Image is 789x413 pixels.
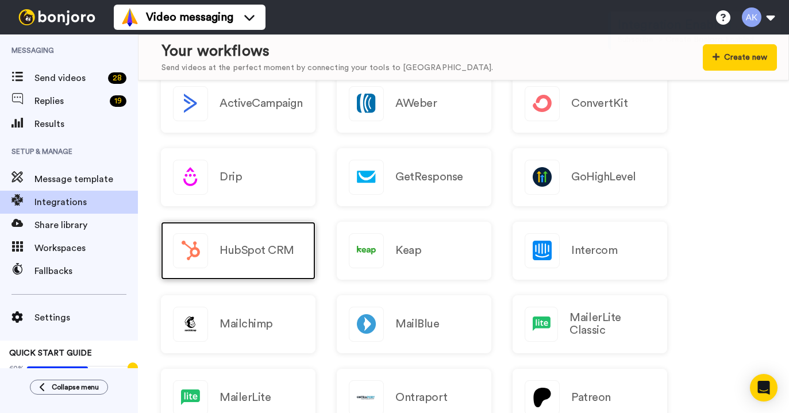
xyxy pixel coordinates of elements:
[34,218,138,232] span: Share library
[220,97,302,110] h2: ActiveCampaign
[220,391,271,404] h2: MailerLite
[220,171,242,183] h2: Drip
[220,318,273,330] h2: Mailchimp
[618,34,773,45] div: Subscribe -> Create Bonjoro Enabled
[161,41,493,62] div: Your workflows
[34,195,138,209] span: Integrations
[569,311,655,337] h2: MailerLite Classic
[121,8,139,26] img: vm-color.svg
[34,241,138,255] span: Workspaces
[161,222,315,280] a: HubSpot CRM
[34,94,105,108] span: Replies
[349,307,383,341] img: logo_mailblue.png
[525,87,559,121] img: logo_convertkit.svg
[349,234,383,268] img: logo_keap.svg
[571,244,617,257] h2: Intercom
[395,97,437,110] h2: AWeber
[703,44,777,71] button: Create new
[349,160,383,194] img: logo_getresponse.svg
[174,234,207,268] img: logo_hubspot.svg
[337,295,491,353] a: MailBlue
[14,9,100,25] img: bj-logo-header-white.svg
[337,75,491,133] a: AWeber
[337,222,491,280] a: Keap
[525,160,559,194] img: logo_gohighlevel.png
[146,9,233,25] span: Video messaging
[9,349,92,357] span: QUICK START GUIDE
[525,307,557,341] img: logo_mailerlite.svg
[513,295,667,353] a: MailerLite Classic
[161,62,493,74] div: Send videos at the perfect moment by connecting your tools to [GEOGRAPHIC_DATA].
[513,222,667,280] a: Intercom
[618,16,773,34] div: Integration Enabled
[161,148,315,206] a: Drip
[571,97,628,110] h2: ConvertKit
[395,244,421,257] h2: Keap
[395,391,448,404] h2: Ontraport
[52,383,99,392] span: Collapse menu
[395,171,463,183] h2: GetResponse
[337,148,491,206] a: GetResponse
[34,117,138,131] span: Results
[161,75,315,133] button: ActiveCampaign
[174,87,207,121] img: logo_activecampaign.svg
[395,318,439,330] h2: MailBlue
[108,72,126,84] div: 28
[128,362,138,373] div: Tooltip anchor
[571,171,636,183] h2: GoHighLevel
[34,71,103,85] span: Send videos
[34,172,138,186] span: Message template
[174,160,207,194] img: logo_drip.svg
[34,311,138,325] span: Settings
[30,380,108,395] button: Collapse menu
[220,244,294,257] h2: HubSpot CRM
[174,307,207,341] img: logo_mailchimp.svg
[34,264,138,278] span: Fallbacks
[349,87,383,121] img: logo_aweber.svg
[161,295,315,353] a: Mailchimp
[110,95,126,107] div: 19
[750,374,778,402] div: Open Intercom Messenger
[525,234,559,268] img: logo_intercom.svg
[513,148,667,206] a: GoHighLevel
[513,75,667,133] a: ConvertKit
[9,364,24,373] span: 60%
[571,391,611,404] h2: Patreon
